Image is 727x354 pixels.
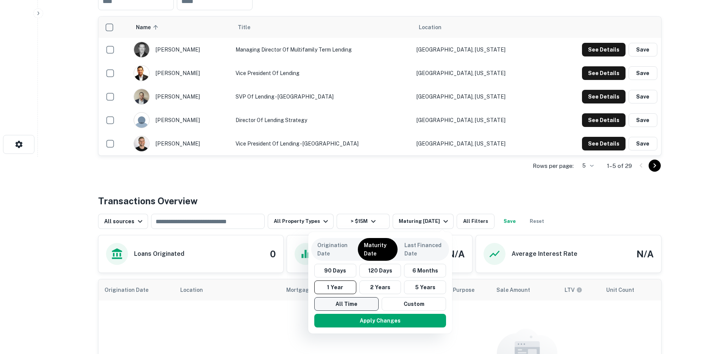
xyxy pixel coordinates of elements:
button: 120 Days [359,264,401,277]
p: Last Financed Date [404,241,443,258]
p: Origination Date [317,241,351,258]
button: 90 Days [314,264,356,277]
button: 6 Months [404,264,446,277]
button: 5 Years [404,280,446,294]
button: All Time [314,297,379,311]
button: Apply Changes [314,314,446,327]
button: Custom [382,297,446,311]
iframe: Chat Widget [689,293,727,330]
p: Maturity Date [364,241,392,258]
button: 1 Year [314,280,356,294]
button: 2 Years [359,280,401,294]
